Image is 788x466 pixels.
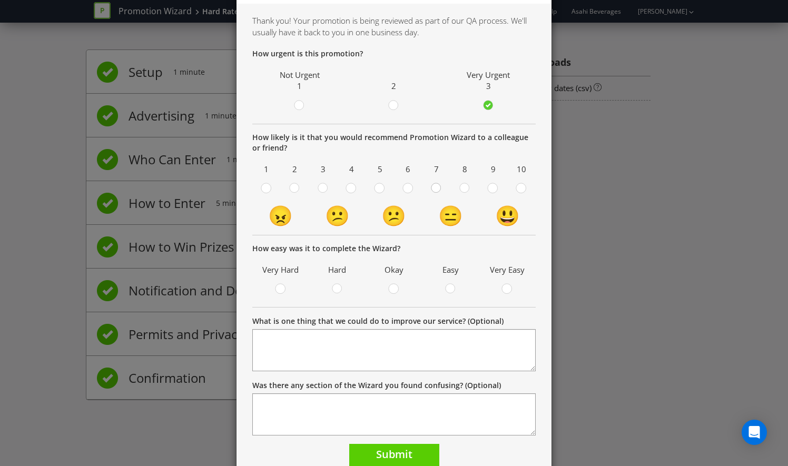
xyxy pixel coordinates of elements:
[258,262,304,278] span: Very Hard
[368,161,391,177] span: 5
[742,420,767,445] div: Open Intercom Messenger
[371,262,417,278] span: Okay
[397,161,420,177] span: 6
[484,262,530,278] span: Very Easy
[425,161,448,177] span: 7
[340,161,363,177] span: 4
[467,70,510,80] span: Very Urgent
[454,161,477,177] span: 8
[391,81,396,91] span: 2
[481,161,505,177] span: 9
[252,48,536,59] p: How urgent is this promotion?
[280,70,320,80] span: Not Urgent
[312,161,335,177] span: 3
[479,201,536,230] td: 😃
[252,201,309,230] td: 😠
[252,316,504,326] label: What is one thing that we could do to improve our service? (Optional)
[376,447,412,461] span: Submit
[252,243,536,254] p: How easy was it to complete the Wizard?
[252,380,501,391] label: Was there any section of the Wizard you found confusing? (Optional)
[486,81,491,91] span: 3
[428,262,474,278] span: Easy
[283,161,307,177] span: 2
[255,161,278,177] span: 1
[252,132,536,153] p: How likely is it that you would recommend Promotion Wizard to a colleague or friend?
[252,15,527,37] span: Thank you! Your promotion is being reviewed as part of our QA process. We'll usually have it back...
[510,161,533,177] span: 10
[366,201,422,230] td: 😕
[297,81,302,91] span: 1
[309,201,366,230] td: 😕
[314,262,361,278] span: Hard
[422,201,479,230] td: 😑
